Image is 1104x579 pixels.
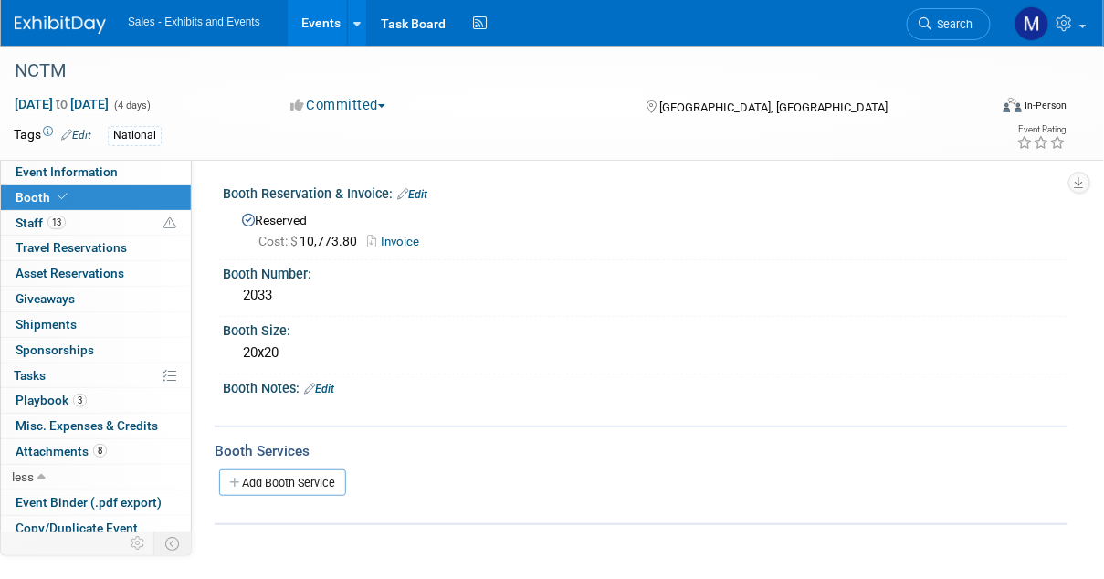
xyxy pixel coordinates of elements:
a: Misc. Expenses & Credits [1,414,191,438]
a: Staff13 [1,211,191,236]
div: Event Rating [1017,125,1067,134]
a: Booth [1,185,191,210]
div: Booth Services [215,441,1067,461]
button: Committed [284,96,393,115]
div: 20x20 [237,339,1054,367]
span: Sales - Exhibits and Events [128,16,260,28]
div: Reserved [237,206,1054,251]
td: Personalize Event Tab Strip [122,532,154,555]
span: to [53,97,70,111]
a: Attachments8 [1,439,191,464]
a: Event Binder (.pdf export) [1,490,191,515]
td: Toggle Event Tabs [154,532,192,555]
span: Asset Reservations [16,266,124,280]
a: Copy/Duplicate Event [1,516,191,541]
span: Cost: $ [258,234,300,248]
span: Sponsorships [16,342,94,357]
div: Booth Number: [223,260,1067,283]
span: Giveaways [16,291,75,306]
span: [GEOGRAPHIC_DATA], [GEOGRAPHIC_DATA] [660,100,888,114]
span: Tasks [14,368,46,383]
a: Playbook3 [1,388,191,413]
i: Booth reservation complete [58,192,68,202]
span: Staff [16,216,66,230]
span: Misc. Expenses & Credits [16,418,158,433]
span: less [12,469,34,484]
span: Travel Reservations [16,240,127,255]
a: Travel Reservations [1,236,191,260]
span: 3 [73,394,87,407]
img: Megan Hunter [1015,6,1049,41]
a: Giveaways [1,287,191,311]
img: ExhibitDay [15,16,106,34]
div: 2033 [237,281,1054,310]
a: Invoice [367,235,428,248]
a: Edit [304,383,334,395]
span: Shipments [16,317,77,332]
span: Attachments [16,444,107,458]
a: less [1,465,191,490]
div: Booth Reservation & Invoice: [223,180,1067,204]
div: National [108,126,162,145]
span: Playbook [16,393,87,407]
a: Edit [397,188,427,201]
a: Search [907,8,991,40]
span: 13 [47,216,66,229]
span: 8 [93,444,107,458]
span: Event Information [16,164,118,179]
td: Tags [14,125,91,146]
a: Asset Reservations [1,261,191,286]
a: Shipments [1,312,191,337]
a: Event Information [1,160,191,184]
div: Booth Size: [223,317,1067,340]
span: Potential Scheduling Conflict -- at least one attendee is tagged in another overlapping event. [163,216,176,232]
span: Copy/Duplicate Event [16,521,138,535]
span: [DATE] [DATE] [14,96,110,112]
span: Search [931,17,973,31]
a: Sponsorships [1,338,191,363]
span: 10,773.80 [258,234,364,248]
div: Event Format [915,95,1067,122]
span: Event Binder (.pdf export) [16,495,162,510]
div: In-Person [1025,99,1067,112]
div: Booth Notes: [223,374,1067,398]
div: NCTM [8,55,977,88]
span: Booth [16,190,71,205]
a: Add Booth Service [219,469,346,496]
a: Tasks [1,363,191,388]
a: Edit [61,129,91,142]
span: (4 days) [112,100,151,111]
img: Format-Inperson.png [1004,98,1022,112]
